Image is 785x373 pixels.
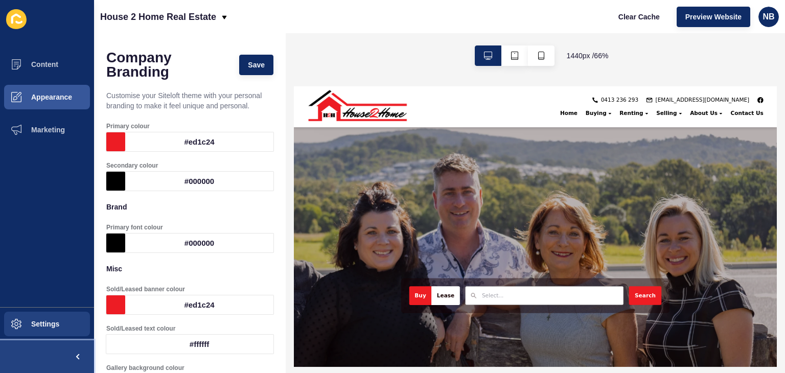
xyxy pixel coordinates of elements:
[106,84,273,117] p: Customise your Siteloft theme with your personal branding to make it feel unique and personal.
[763,12,774,22] span: NB
[677,7,750,27] button: Preview Website
[125,295,273,314] div: #ed1c24
[400,36,438,46] a: Home
[106,122,150,130] label: Primary colour
[125,234,273,252] div: #000000
[552,36,584,46] span: Selling
[20,3,174,60] img: logo
[445,36,476,46] span: Buying
[248,60,265,70] span: Save
[468,15,525,27] span: 0413 236 293
[438,36,490,46] div: Buying
[604,36,645,46] span: About Us
[287,313,343,325] input: Select...
[106,161,158,170] label: Secondary colour
[537,16,694,26] a: [EMAIL_ADDRESS][DOMAIN_NAME]
[706,16,715,26] a: facebook
[106,364,184,372] label: Gallery background colour
[239,55,273,75] button: Save
[106,223,163,231] label: Primary font colour
[496,36,533,46] span: Renting
[106,258,273,280] p: Misc
[659,36,715,46] a: Contact Us
[176,305,210,333] button: Buy
[597,36,659,46] div: About Us
[210,305,252,333] button: Lease
[100,4,216,30] p: House 2 Home Real Estate
[610,7,668,27] button: Clear Cache
[125,172,273,191] div: #000000
[511,305,560,333] button: Search
[618,12,660,22] span: Clear Cache
[106,196,273,218] p: Brand
[567,51,609,61] span: 1440 px / 66 %
[455,16,525,26] a: 0413 236 293
[490,36,546,46] div: Renting
[125,335,273,354] div: #ffffff
[106,51,229,79] h1: Company Branding
[125,132,273,151] div: #ed1c24
[106,324,175,333] label: Sold/Leased text colour
[551,15,694,27] span: [EMAIL_ADDRESS][DOMAIN_NAME]
[106,285,185,293] label: Sold/Leased banner colour
[546,36,598,46] div: Selling
[685,12,742,22] span: Preview Website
